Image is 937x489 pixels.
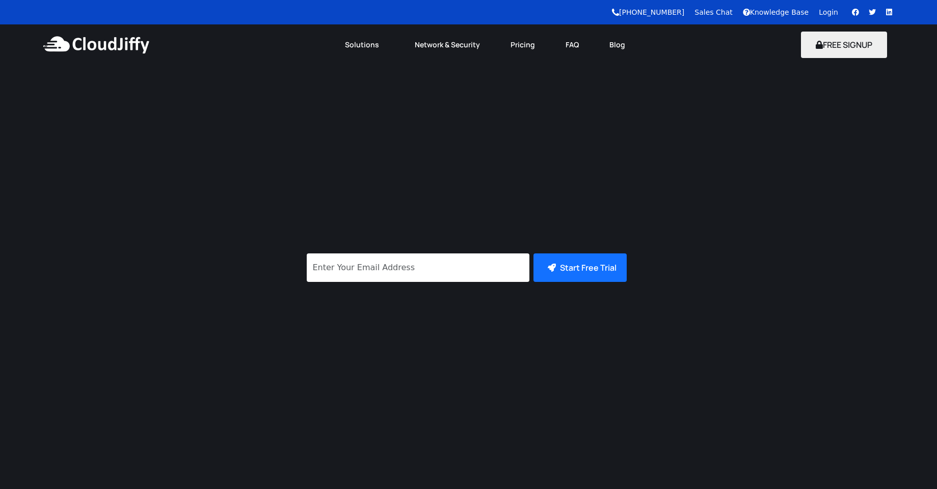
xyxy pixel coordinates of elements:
[495,34,550,56] a: Pricing
[743,8,809,16] a: Knowledge Base
[612,8,684,16] a: [PHONE_NUMBER]
[694,8,732,16] a: Sales Chat
[399,34,495,56] a: Network & Security
[330,34,399,56] a: Solutions
[533,253,627,282] button: Start Free Trial
[801,32,887,58] button: FREE SIGNUP
[550,34,594,56] a: FAQ
[819,8,838,16] a: Login
[307,253,529,282] input: Enter Your Email Address
[801,39,887,50] a: FREE SIGNUP
[594,34,640,56] a: Blog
